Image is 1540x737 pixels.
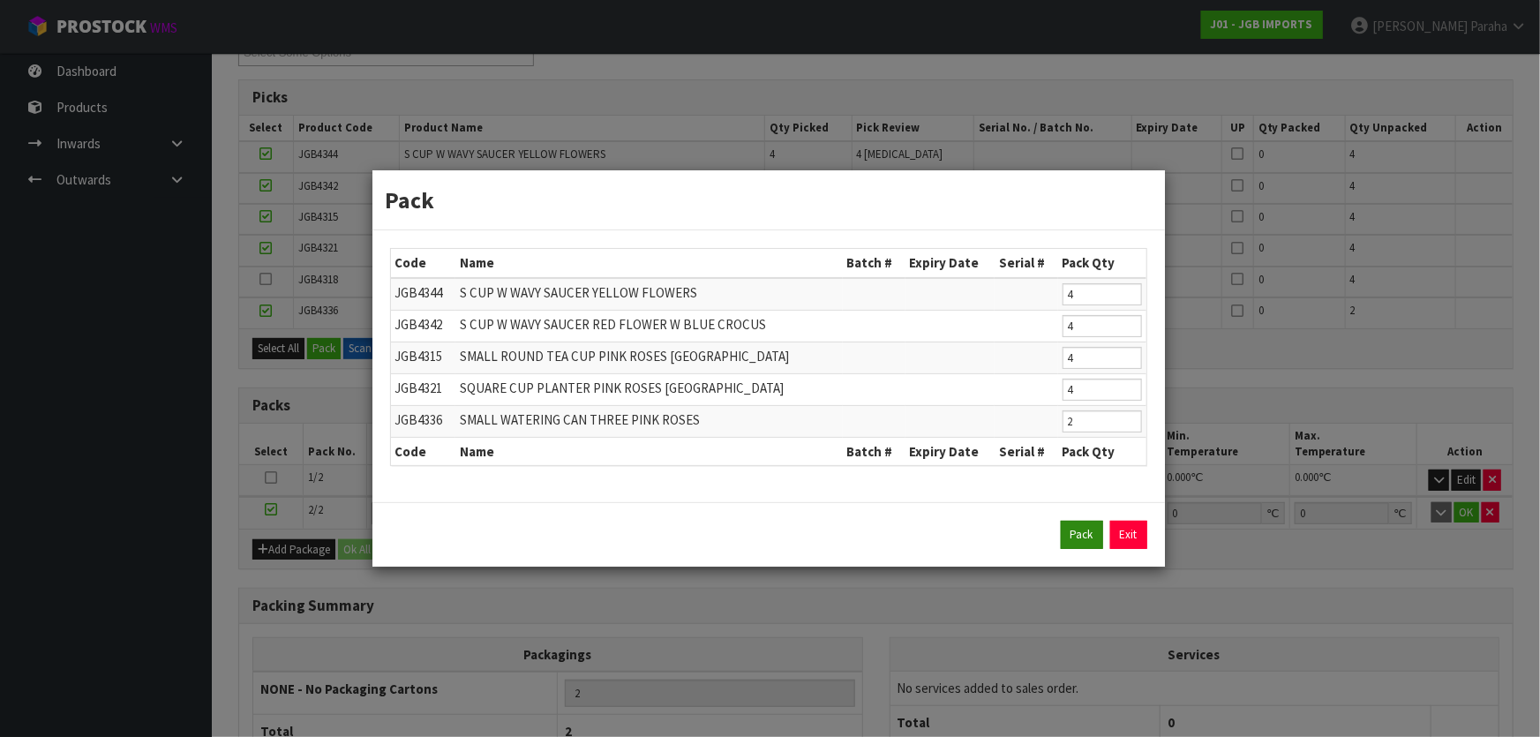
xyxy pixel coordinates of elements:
[1058,249,1146,277] th: Pack Qty
[455,437,843,465] th: Name
[395,380,443,396] span: JGB4321
[386,184,1152,216] h3: Pack
[395,411,443,428] span: JGB4336
[1110,521,1147,549] a: Exit
[395,284,443,301] span: JGB4344
[395,316,443,333] span: JGB4342
[460,411,700,428] span: SMALL WATERING CAN THREE PINK ROSES
[391,249,455,277] th: Code
[395,348,443,365] span: JGB4315
[905,437,995,465] th: Expiry Date
[843,249,905,277] th: Batch #
[995,437,1057,465] th: Serial #
[460,348,789,365] span: SMALL ROUND TEA CUP PINK ROSES [GEOGRAPHIC_DATA]
[995,249,1057,277] th: Serial #
[460,284,697,301] span: S CUP W WAVY SAUCER YELLOW FLOWERS
[460,380,784,396] span: SQUARE CUP PLANTER PINK ROSES [GEOGRAPHIC_DATA]
[905,249,995,277] th: Expiry Date
[843,437,905,465] th: Batch #
[1058,437,1146,465] th: Pack Qty
[455,249,843,277] th: Name
[1061,521,1103,549] button: Pack
[391,437,455,465] th: Code
[460,316,766,333] span: S CUP W WAVY SAUCER RED FLOWER W BLUE CROCUS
